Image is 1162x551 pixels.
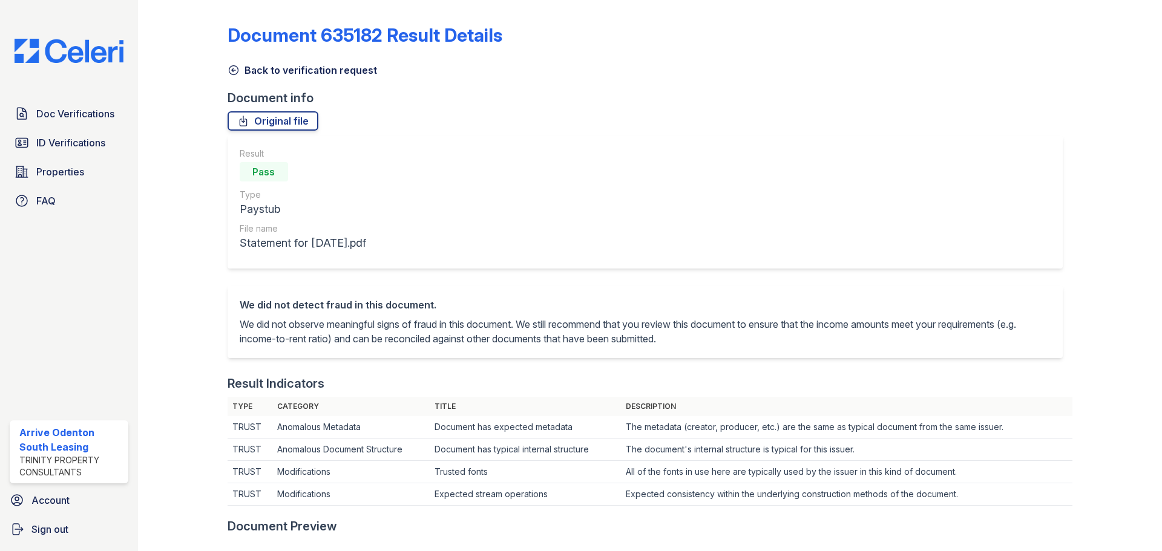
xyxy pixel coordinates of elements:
p: We did not observe meaningful signs of fraud in this document. We still recommend that you review... [240,317,1051,346]
td: Trusted fonts [430,461,621,483]
a: Account [5,488,133,512]
td: TRUST [228,416,273,439]
a: ID Verifications [10,131,128,155]
td: Anomalous Document Structure [272,439,430,461]
div: Pass [240,162,288,181]
div: Result [240,148,366,160]
span: FAQ [36,194,56,208]
th: Type [228,397,273,416]
td: TRUST [228,483,273,506]
td: The metadata (creator, producer, etc.) are the same as typical document from the same issuer. [621,416,1072,439]
a: FAQ [10,189,128,213]
div: Document Preview [228,518,337,535]
span: ID Verifications [36,135,105,150]
th: Title [430,397,621,416]
td: Expected stream operations [430,483,621,506]
iframe: chat widget [1111,503,1150,539]
td: The document's internal structure is typical for this issuer. [621,439,1072,461]
div: We did not detect fraud in this document. [240,298,1051,312]
div: Document info [228,90,1072,106]
td: Document has expected metadata [430,416,621,439]
td: Expected consistency within the underlying construction methods of the document. [621,483,1072,506]
span: Doc Verifications [36,106,114,121]
div: Statement for [DATE].pdf [240,235,366,252]
img: CE_Logo_Blue-a8612792a0a2168367f1c8372b55b34899dd931a85d93a1a3d3e32e68fde9ad4.png [5,39,133,63]
th: Category [272,397,430,416]
td: All of the fonts in use here are typically used by the issuer in this kind of document. [621,461,1072,483]
div: Trinity Property Consultants [19,454,123,478]
a: Properties [10,160,128,184]
div: Result Indicators [228,375,324,392]
td: Modifications [272,461,430,483]
div: File name [240,223,366,235]
a: Back to verification request [228,63,377,77]
div: Paystub [240,201,366,218]
td: TRUST [228,439,273,461]
a: Original file [228,111,318,131]
a: Document 635182 Result Details [228,24,502,46]
span: Account [31,493,70,507]
td: TRUST [228,461,273,483]
td: Document has typical internal structure [430,439,621,461]
span: Sign out [31,522,68,536]
a: Doc Verifications [10,102,128,126]
div: Type [240,189,366,201]
div: Arrive Odenton South Leasing [19,425,123,454]
th: Description [621,397,1072,416]
a: Sign out [5,517,133,541]
td: Anomalous Metadata [272,416,430,439]
td: Modifications [272,483,430,506]
span: Properties [36,165,84,179]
